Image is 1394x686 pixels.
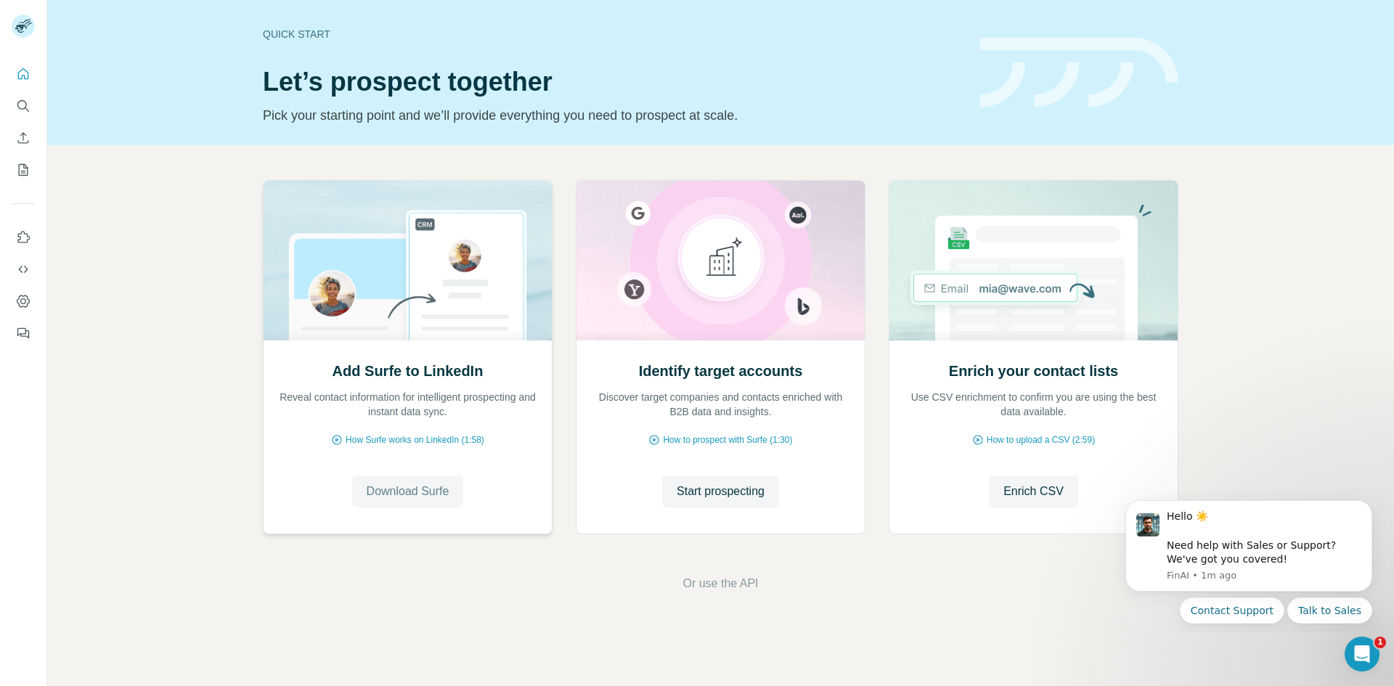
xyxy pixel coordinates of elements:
button: Search [12,93,35,119]
p: Discover target companies and contacts enriched with B2B data and insights. [591,390,850,419]
h2: Enrich your contact lists [949,361,1118,381]
button: Enrich CSV [989,475,1078,507]
button: Dashboard [12,288,35,314]
p: Reveal contact information for intelligent prospecting and instant data sync. [278,390,537,419]
button: Or use the API [682,575,758,592]
div: Quick start [263,27,963,41]
span: Enrich CSV [1003,483,1064,500]
h2: Identify target accounts [639,361,803,381]
button: Enrich CSV [12,125,35,151]
button: Download Surfe [352,475,464,507]
iframe: Intercom live chat [1345,637,1379,671]
button: Feedback [12,320,35,346]
span: How Surfe works on LinkedIn (1:58) [346,433,484,446]
h1: Let’s prospect together [263,68,963,97]
img: banner [980,38,1178,108]
span: How to prospect with Surfe (1:30) [663,433,792,446]
button: Quick start [12,61,35,87]
iframe: Intercom notifications message [1104,487,1394,632]
img: Add Surfe to LinkedIn [263,181,553,340]
span: Start prospecting [677,483,765,500]
h2: Add Surfe to LinkedIn [333,361,484,381]
span: 1 [1374,637,1386,648]
p: Pick your starting point and we’ll provide everything you need to prospect at scale. [263,105,963,126]
button: Start prospecting [662,475,779,507]
span: How to upload a CSV (2:59) [987,433,1095,446]
button: Use Surfe on LinkedIn [12,224,35,250]
button: Use Surfe API [12,256,35,282]
img: Identify target accounts [576,181,865,340]
img: Enrich your contact lists [889,181,1178,340]
p: Use CSV enrichment to confirm you are using the best data available. [904,390,1163,419]
span: Download Surfe [367,483,449,500]
button: My lists [12,157,35,183]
